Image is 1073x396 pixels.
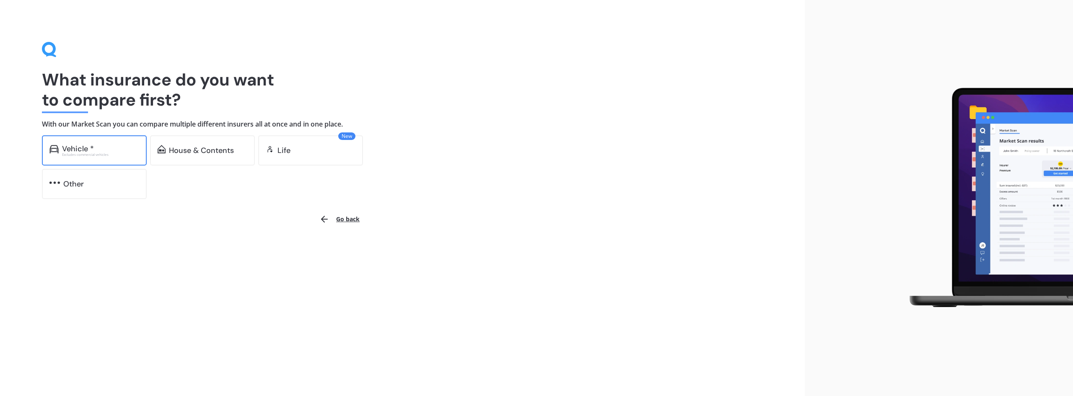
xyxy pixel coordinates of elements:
[169,146,234,155] div: House & Contents
[62,153,139,156] div: Excludes commercial vehicles
[63,180,84,188] div: Other
[42,70,763,110] h1: What insurance do you want to compare first?
[314,209,365,229] button: Go back
[62,145,94,153] div: Vehicle *
[266,145,274,153] img: life.f720d6a2d7cdcd3ad642.svg
[49,179,60,187] img: other.81dba5aafe580aa69f38.svg
[897,83,1073,313] img: laptop.webp
[338,132,355,140] span: New
[158,145,166,153] img: home-and-contents.b802091223b8502ef2dd.svg
[42,120,763,129] h4: With our Market Scan you can compare multiple different insurers all at once and in one place.
[49,145,59,153] img: car.f15378c7a67c060ca3f3.svg
[277,146,290,155] div: Life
